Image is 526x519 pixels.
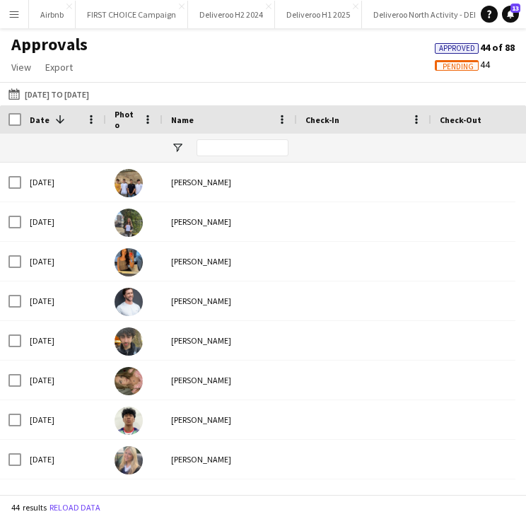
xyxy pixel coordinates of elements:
[502,6,519,23] a: 13
[115,109,137,130] span: Photo
[197,139,288,156] input: Name Filter Input
[163,202,297,241] div: [PERSON_NAME]
[435,41,515,54] span: 44 of 88
[443,62,474,71] span: Pending
[510,4,520,13] span: 13
[163,361,297,400] div: [PERSON_NAME]
[6,86,92,103] button: [DATE] to [DATE]
[21,202,106,241] div: [DATE]
[115,169,143,197] img: Ben Allen
[115,327,143,356] img: Owais Hussain
[47,500,103,515] button: Reload data
[115,407,143,435] img: Brandon Li
[45,61,73,74] span: Export
[21,400,106,439] div: [DATE]
[171,141,184,154] button: Open Filter Menu
[115,288,143,316] img: James Whitehurst
[163,400,297,439] div: [PERSON_NAME]
[21,479,106,518] div: [DATE]
[305,115,339,125] span: Check-In
[115,367,143,395] img: Scarlett Tanner
[115,446,143,474] img: Eva Ramage
[6,58,37,76] a: View
[21,163,106,202] div: [DATE]
[115,209,143,237] img: Carla Strathdee
[21,281,106,320] div: [DATE]
[21,242,106,281] div: [DATE]
[163,321,297,360] div: [PERSON_NAME]
[188,1,275,28] button: Deliveroo H2 2024
[115,248,143,276] img: Natasja Davies
[163,479,297,518] div: [PERSON_NAME]
[30,115,49,125] span: Date
[40,58,78,76] a: Export
[76,1,188,28] button: FIRST CHOICE Campaign
[11,61,31,74] span: View
[29,1,76,28] button: Airbnb
[171,115,194,125] span: Name
[21,321,106,360] div: [DATE]
[275,1,362,28] button: Deliveroo H1 2025
[163,242,297,281] div: [PERSON_NAME]
[362,1,503,28] button: Deliveroo North Activity - DEL134
[21,440,106,479] div: [DATE]
[163,440,297,479] div: [PERSON_NAME]
[163,281,297,320] div: [PERSON_NAME]
[440,115,481,125] span: Check-Out
[435,58,490,71] span: 44
[163,163,297,202] div: [PERSON_NAME]
[21,361,106,400] div: [DATE]
[439,44,475,53] span: Approved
